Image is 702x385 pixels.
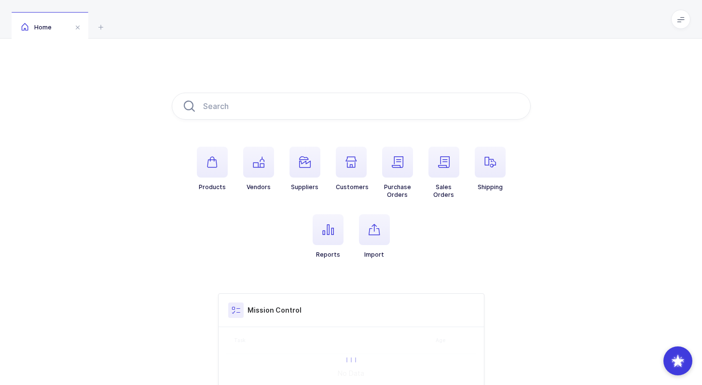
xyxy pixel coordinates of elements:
[359,214,390,259] button: Import
[289,147,320,191] button: Suppliers
[475,147,506,191] button: Shipping
[336,147,369,191] button: Customers
[248,305,302,315] h3: Mission Control
[313,214,344,259] button: Reports
[243,147,274,191] button: Vendors
[428,147,459,199] button: SalesOrders
[172,93,531,120] input: Search
[21,24,52,31] span: Home
[382,147,413,199] button: PurchaseOrders
[197,147,228,191] button: Products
